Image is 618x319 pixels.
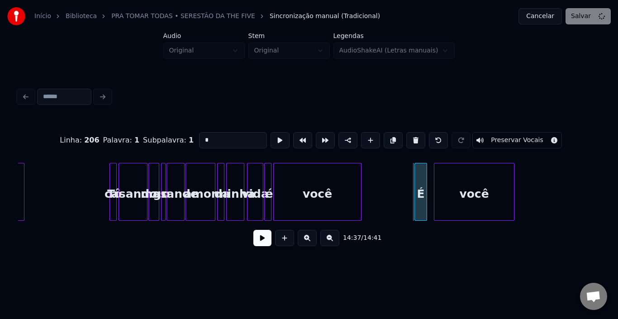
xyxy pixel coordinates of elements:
[189,136,194,144] span: 1
[472,132,562,148] button: Toggle
[60,135,99,146] div: Linha :
[34,12,51,21] a: Início
[111,12,255,21] a: PRA TOMAR TODAS • SERESTÃO DA THE FIVE
[270,12,380,21] span: Sincronização manual (Tradicional)
[363,233,381,243] span: 14:41
[518,8,562,24] button: Cancelar
[134,136,139,144] span: 1
[34,12,380,21] nav: breadcrumb
[143,135,194,146] div: Subpalavra :
[333,33,455,39] label: Legendas
[580,283,607,310] div: Bate-papo aberto
[163,33,245,39] label: Áudio
[7,7,25,25] img: youka
[66,12,97,21] a: Biblioteca
[343,233,365,243] div: /
[248,33,330,39] label: Stem
[103,135,139,146] div: Palavra :
[343,233,361,243] span: 14:37
[84,136,99,144] span: 206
